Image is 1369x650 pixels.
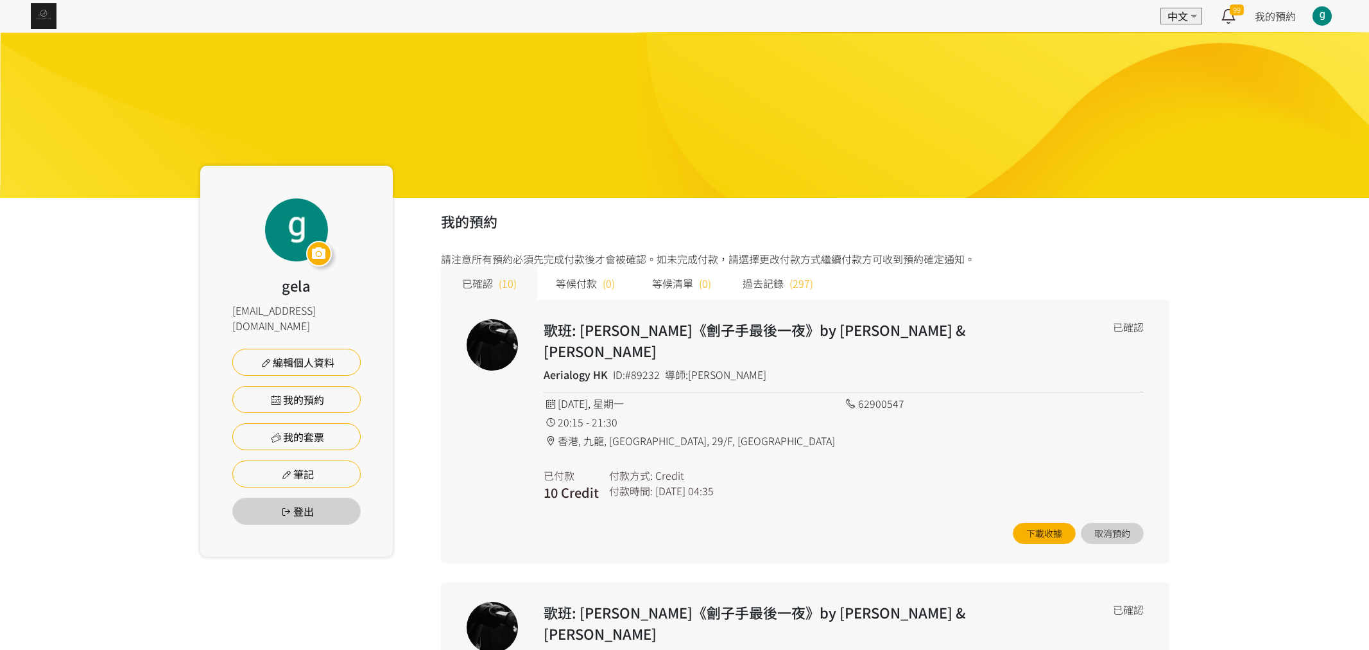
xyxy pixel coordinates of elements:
div: [EMAIL_ADDRESS][DOMAIN_NAME] [232,303,361,333]
span: (297) [789,276,813,291]
span: 等候清單 [652,276,693,291]
div: [DATE] 04:35 [655,483,714,498]
a: 編輯個人資料 [232,349,361,376]
div: 付款方式: [609,468,653,483]
div: [DATE], 星期一 [544,396,843,411]
h2: 歌班: [PERSON_NAME]《劊子手最後一夜》by [PERSON_NAME] & [PERSON_NAME] [544,602,1024,644]
span: 99 [1230,4,1244,15]
a: 我的套票 [232,423,361,450]
h3: 10 Credit [544,483,599,502]
button: 登出 [232,498,361,525]
span: 等候付款 [556,276,597,291]
span: 香港, 九龍, [GEOGRAPHIC_DATA], 29/F, [GEOGRAPHIC_DATA] [558,433,835,448]
span: (0) [699,276,711,291]
img: img_61c0148bb0266 [31,3,56,29]
a: 我的預約 [232,386,361,413]
div: 導師:[PERSON_NAME] [665,367,766,382]
div: Credit [655,468,684,483]
div: 已確認 [1113,602,1144,617]
span: 過去記錄 [743,276,784,291]
div: 付款時間: [609,483,653,498]
span: (0) [603,276,615,291]
div: 已付款 [544,468,599,483]
div: 已確認 [1113,319,1144,335]
div: gela [282,275,311,296]
span: (10) [499,276,517,291]
h2: 歌班: [PERSON_NAME]《劊子手最後一夜》by [PERSON_NAME] & [PERSON_NAME] [544,319,1024,362]
a: 我的預約 [1255,8,1296,24]
button: 取消預約 [1081,523,1144,544]
h2: 我的預約 [441,211,1169,232]
a: 筆記 [232,461,361,487]
div: ID:#89232 [613,367,660,382]
a: 下載收據 [1013,523,1076,544]
span: 已確認 [462,276,493,291]
div: 20:15 - 21:30 [544,414,843,430]
h4: Aerialogy HK [544,367,608,382]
